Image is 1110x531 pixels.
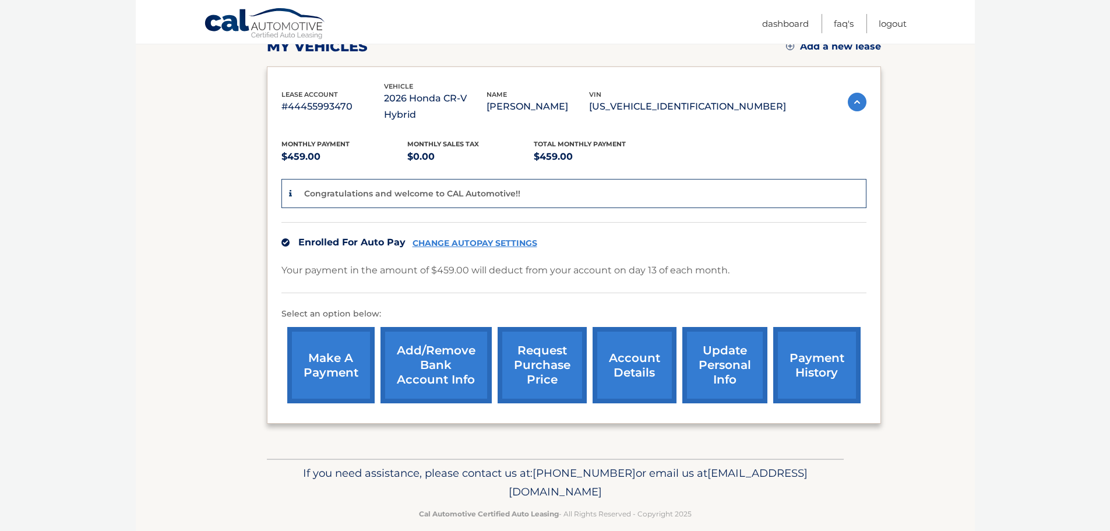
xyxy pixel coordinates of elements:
img: accordion-active.svg [848,93,866,111]
span: Monthly Payment [281,140,350,148]
p: $0.00 [407,149,534,165]
a: payment history [773,327,861,403]
p: Your payment in the amount of $459.00 will deduct from your account on day 13 of each month. [281,262,730,279]
a: FAQ's [834,14,854,33]
p: [US_VEHICLE_IDENTIFICATION_NUMBER] [589,99,786,115]
a: request purchase price [498,327,587,403]
span: Enrolled For Auto Pay [298,237,406,248]
a: Logout [879,14,907,33]
p: Congratulations and welcome to CAL Automotive!! [304,188,520,199]
p: - All Rights Reserved - Copyright 2025 [274,508,836,520]
p: 2026 Honda CR-V Hybrid [384,90,487,123]
p: If you need assistance, please contact us at: or email us at [274,464,836,501]
img: check.svg [281,238,290,247]
span: name [487,90,507,99]
h2: my vehicles [267,38,368,55]
p: #44455993470 [281,99,384,115]
span: Monthly sales Tax [407,140,479,148]
a: account details [593,327,676,403]
a: Add a new lease [786,41,881,52]
span: vin [589,90,601,99]
span: [PHONE_NUMBER] [533,466,636,480]
p: Select an option below: [281,307,866,321]
a: Cal Automotive [204,8,326,41]
span: lease account [281,90,338,99]
p: $459.00 [281,149,408,165]
span: vehicle [384,82,413,90]
p: $459.00 [534,149,660,165]
strong: Cal Automotive Certified Auto Leasing [419,509,559,518]
span: [EMAIL_ADDRESS][DOMAIN_NAME] [509,466,808,498]
a: update personal info [682,327,767,403]
p: [PERSON_NAME] [487,99,589,115]
a: CHANGE AUTOPAY SETTINGS [413,238,537,248]
a: Dashboard [762,14,809,33]
span: Total Monthly Payment [534,140,626,148]
a: Add/Remove bank account info [380,327,492,403]
a: make a payment [287,327,375,403]
img: add.svg [786,42,794,50]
